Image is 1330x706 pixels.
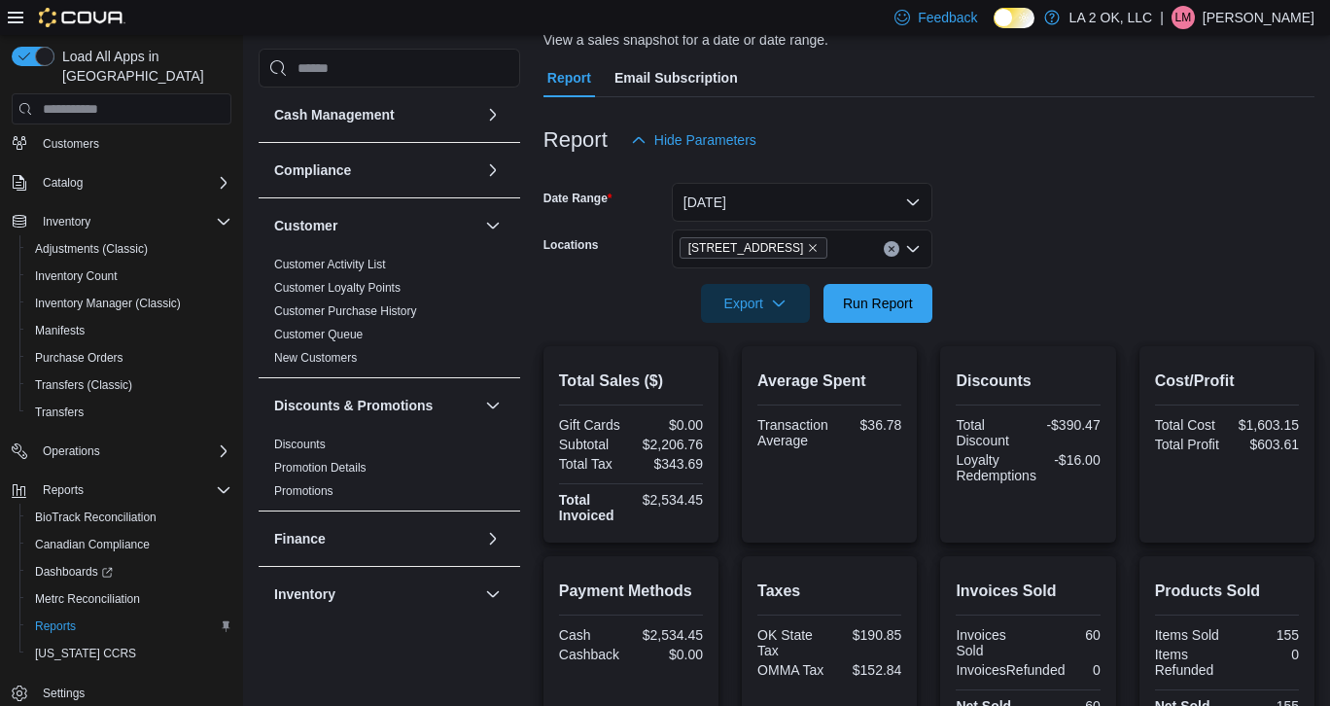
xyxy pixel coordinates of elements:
[905,241,921,257] button: Open list of options
[547,58,591,97] span: Report
[35,210,231,233] span: Inventory
[27,615,231,638] span: Reports
[54,47,231,86] span: Load All Apps in [GEOGRAPHIC_DATA]
[19,290,239,317] button: Inventory Manager (Classic)
[4,477,239,504] button: Reports
[635,647,703,662] div: $0.00
[35,323,85,338] span: Manifests
[4,438,239,465] button: Operations
[757,417,828,448] div: Transaction Average
[1155,437,1223,452] div: Total Profit
[35,132,107,156] a: Customers
[27,642,231,665] span: Washington CCRS
[43,443,100,459] span: Operations
[27,533,157,556] a: Canadian Compliance
[274,461,367,475] a: Promotion Details
[543,128,608,152] h3: Report
[1231,647,1299,662] div: 0
[274,396,433,415] h3: Discounts & Promotions
[19,399,239,426] button: Transfers
[35,171,231,194] span: Catalog
[274,460,367,476] span: Promotion Details
[259,253,520,377] div: Customer
[701,284,810,323] button: Export
[35,405,84,420] span: Transfers
[713,284,798,323] span: Export
[27,373,231,397] span: Transfers (Classic)
[1231,437,1299,452] div: $603.61
[43,214,90,229] span: Inventory
[1155,647,1223,678] div: Items Refunded
[35,241,148,257] span: Adjustments (Classic)
[274,257,386,272] span: Customer Activity List
[35,537,150,552] span: Canadian Compliance
[19,558,239,585] a: Dashboards
[274,216,337,235] h3: Customer
[481,214,505,237] button: Customer
[274,304,417,318] a: Customer Purchase History
[1069,6,1153,29] p: LA 2 OK, LLC
[543,237,599,253] label: Locations
[956,417,1024,448] div: Total Discount
[27,642,144,665] a: [US_STATE] CCRS
[836,417,902,433] div: $36.78
[27,401,231,424] span: Transfers
[672,183,932,222] button: [DATE]
[559,627,627,643] div: Cash
[4,208,239,235] button: Inventory
[27,506,164,529] a: BioTrack Reconciliation
[27,587,231,611] span: Metrc Reconciliation
[559,456,627,472] div: Total Tax
[35,131,231,156] span: Customers
[35,478,231,502] span: Reports
[27,346,131,370] a: Purchase Orders
[884,241,899,257] button: Clear input
[27,401,91,424] a: Transfers
[27,237,231,261] span: Adjustments (Classic)
[43,686,85,701] span: Settings
[274,437,326,452] span: Discounts
[19,263,239,290] button: Inventory Count
[274,529,326,548] h3: Finance
[807,242,819,254] button: Remove 1 SE 59th St from selection in this group
[19,235,239,263] button: Adjustments (Classic)
[35,296,181,311] span: Inventory Manager (Classic)
[274,258,386,271] a: Customer Activity List
[635,456,703,472] div: $343.69
[623,121,764,159] button: Hide Parameters
[274,327,363,342] span: Customer Queue
[274,280,401,296] span: Customer Loyalty Points
[1231,417,1299,433] div: $1,603.15
[274,351,357,365] a: New Customers
[559,370,703,393] h2: Total Sales ($)
[35,350,123,366] span: Purchase Orders
[19,640,239,667] button: [US_STATE] CCRS
[4,169,239,196] button: Catalog
[27,373,140,397] a: Transfers (Classic)
[757,370,901,393] h2: Average Spent
[274,216,477,235] button: Customer
[1155,580,1299,603] h2: Products Sold
[757,627,825,658] div: OK State Tax
[27,319,92,342] a: Manifests
[35,564,113,580] span: Dashboards
[635,627,703,643] div: $2,534.45
[35,171,90,194] button: Catalog
[19,344,239,371] button: Purchase Orders
[559,492,614,523] strong: Total Invoiced
[918,8,977,27] span: Feedback
[35,478,91,502] button: Reports
[635,492,703,508] div: $2,534.45
[27,292,231,315] span: Inventory Manager (Classic)
[19,613,239,640] button: Reports
[1172,6,1195,29] div: Luis Machado
[27,506,231,529] span: BioTrack Reconciliation
[27,560,231,583] span: Dashboards
[27,265,125,288] a: Inventory Count
[1155,417,1223,433] div: Total Cost
[19,504,239,531] button: BioTrack Reconciliation
[27,237,156,261] a: Adjustments (Classic)
[274,105,395,124] h3: Cash Management
[1155,370,1299,393] h2: Cost/Profit
[27,587,148,611] a: Metrc Reconciliation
